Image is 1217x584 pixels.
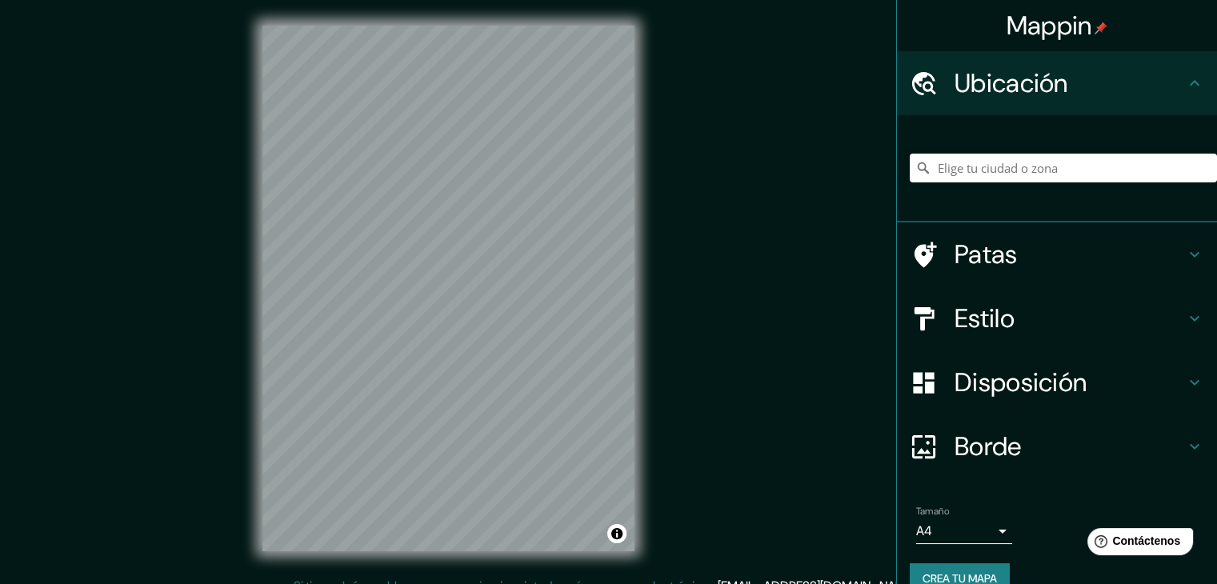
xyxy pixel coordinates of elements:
font: Tamaño [916,505,949,518]
font: Disposición [955,366,1087,399]
img: pin-icon.png [1095,22,1107,34]
button: Activar o desactivar atribución [607,524,627,543]
font: Patas [955,238,1018,271]
font: A4 [916,522,932,539]
canvas: Mapa [262,26,635,551]
div: Disposición [897,350,1217,414]
iframe: Lanzador de widgets de ayuda [1075,522,1199,566]
div: Patas [897,222,1217,286]
font: Estilo [955,302,1015,335]
font: Borde [955,430,1022,463]
input: Elige tu ciudad o zona [910,154,1217,182]
div: Ubicación [897,51,1217,115]
div: Borde [897,414,1217,478]
font: Ubicación [955,66,1068,100]
div: A4 [916,518,1012,544]
font: Mappin [1007,9,1092,42]
div: Estilo [897,286,1217,350]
